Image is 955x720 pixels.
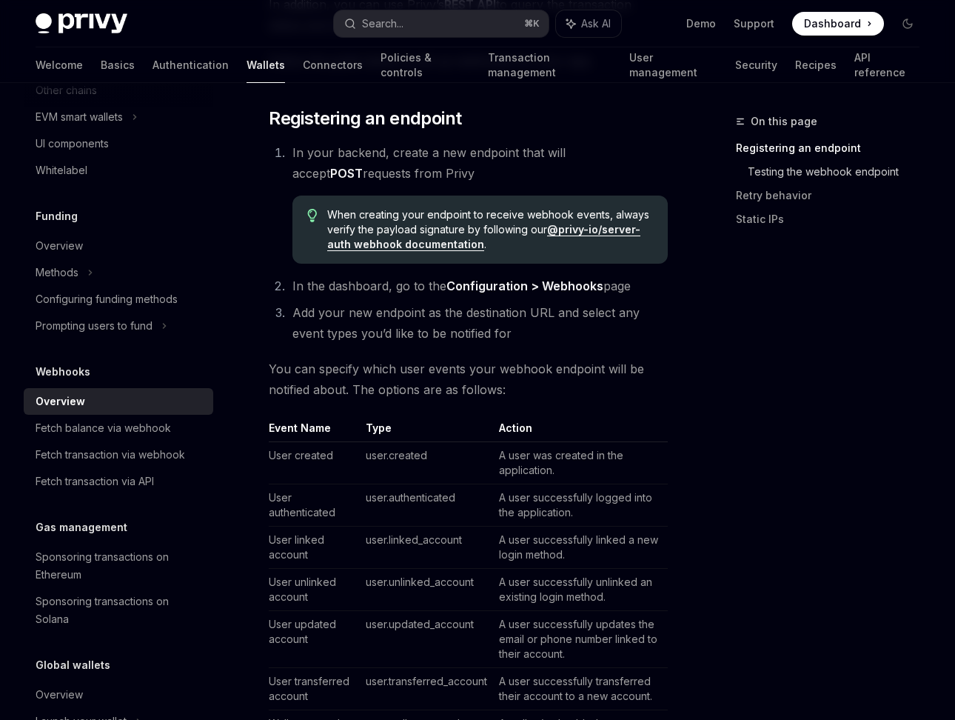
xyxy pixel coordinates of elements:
[36,207,78,225] h5: Funding
[36,548,204,584] div: Sponsoring transactions on Ethereum
[24,681,213,708] a: Overview
[24,468,213,495] a: Fetch transaction via API
[795,47,837,83] a: Recipes
[629,47,717,83] a: User management
[362,15,403,33] div: Search...
[101,47,135,83] a: Basics
[493,668,668,710] td: A user successfully transferred their account to a new account.
[734,16,774,31] a: Support
[269,569,360,611] td: User unlinked account
[854,47,919,83] a: API reference
[36,290,178,308] div: Configuring funding methods
[36,108,123,126] div: EVM smart wallets
[307,209,318,222] svg: Tip
[493,484,668,527] td: A user successfully logged into the application.
[735,47,777,83] a: Security
[36,237,83,255] div: Overview
[153,47,229,83] a: Authentication
[24,157,213,184] a: Whitelabel
[334,10,548,37] button: Search...⌘K
[24,415,213,441] a: Fetch balance via webhook
[36,13,127,34] img: dark logo
[292,279,631,293] span: In the dashboard, go to the page
[36,686,83,704] div: Overview
[581,16,611,31] span: Ask AI
[36,519,127,536] h5: Gas management
[247,47,285,83] a: Wallets
[524,18,540,30] span: ⌘ K
[24,286,213,313] a: Configuring funding methods
[24,588,213,633] a: Sponsoring transactions on Solana
[446,279,603,293] strong: Configuration > Webhooks
[269,421,360,442] th: Event Name
[36,446,185,464] div: Fetch transaction via webhook
[269,611,360,668] td: User updated account
[736,207,931,231] a: Static IPs
[36,393,85,410] div: Overview
[493,569,668,611] td: A user successfully unlinked an existing login method.
[896,12,919,36] button: Toggle dark mode
[493,527,668,569] td: A user successfully linked a new login method.
[360,484,493,527] td: user.authenticated
[360,442,493,484] td: user.created
[269,359,668,400] span: You can specify which user events your webhook endpoint will be notified about. The options are a...
[751,113,817,130] span: On this page
[736,184,931,207] a: Retry behavior
[269,668,360,710] td: User transferred account
[269,527,360,569] td: User linked account
[303,47,363,83] a: Connectors
[360,421,493,442] th: Type
[36,473,154,490] div: Fetch transaction via API
[360,668,493,710] td: user.transferred_account
[556,10,621,37] button: Ask AI
[686,16,716,31] a: Demo
[24,441,213,468] a: Fetch transaction via webhook
[360,611,493,668] td: user.updated_account
[493,442,668,484] td: A user was created in the application.
[493,611,668,668] td: A user successfully updates the email or phone number linked to their account.
[327,207,653,252] span: When creating your endpoint to receive webhook events, always verify the payload signature by fol...
[36,593,204,628] div: Sponsoring transactions on Solana
[292,305,640,341] span: Add your new endpoint as the destination URL and select any event types you’d like to be notified...
[748,160,931,184] a: Testing the webhook endpoint
[736,136,931,160] a: Registering an endpoint
[292,145,566,181] span: In your backend, create a new endpoint that will accept requests from Privy
[360,569,493,611] td: user.unlinked_account
[36,656,110,674] h5: Global wallets
[36,317,153,335] div: Prompting users to fund
[36,363,90,381] h5: Webhooks
[24,233,213,259] a: Overview
[269,107,461,130] span: Registering an endpoint
[36,135,109,153] div: UI components
[269,442,360,484] td: User created
[493,421,668,442] th: Action
[488,47,611,83] a: Transaction management
[36,161,87,179] div: Whitelabel
[381,47,470,83] a: Policies & controls
[24,544,213,588] a: Sponsoring transactions on Ethereum
[24,130,213,157] a: UI components
[360,527,493,569] td: user.linked_account
[269,484,360,527] td: User authenticated
[24,388,213,415] a: Overview
[804,16,861,31] span: Dashboard
[36,419,171,437] div: Fetch balance via webhook
[792,12,884,36] a: Dashboard
[330,166,363,181] strong: POST
[36,47,83,83] a: Welcome
[36,264,78,281] div: Methods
